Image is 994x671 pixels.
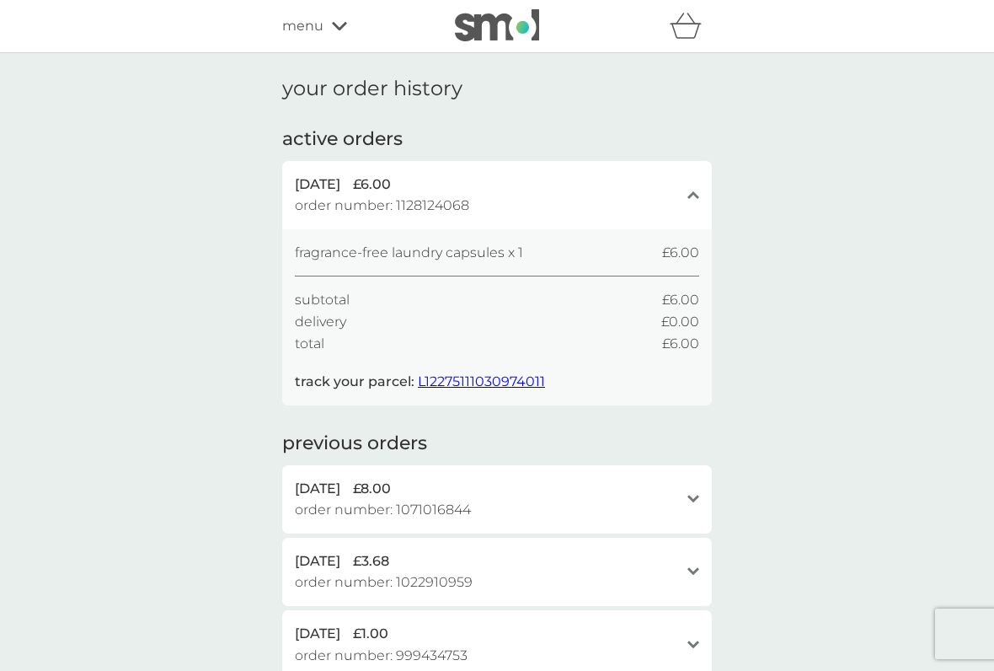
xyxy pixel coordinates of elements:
[353,550,389,572] span: £3.68
[295,195,469,217] span: order number: 1128124068
[282,126,403,153] h2: active orders
[295,478,340,500] span: [DATE]
[295,371,545,393] p: track your parcel:
[282,77,462,101] h1: your order history
[295,645,468,667] span: order number: 999434753
[662,333,699,355] span: £6.00
[418,373,545,389] a: L12275111030974011
[295,572,473,593] span: order number: 1022910959
[661,311,699,333] span: £0.00
[295,311,346,333] span: delivery
[295,333,324,355] span: total
[295,242,523,264] span: fragrance-free laundry capsules x 1
[295,289,350,311] span: subtotal
[353,174,391,196] span: £6.00
[662,289,699,311] span: £6.00
[295,499,471,521] span: order number: 1071016844
[295,623,340,645] span: [DATE]
[455,9,539,41] img: smol
[295,174,340,196] span: [DATE]
[282,431,427,457] h2: previous orders
[353,623,388,645] span: £1.00
[670,9,712,43] div: basket
[282,15,323,37] span: menu
[662,242,699,264] span: £6.00
[295,550,340,572] span: [DATE]
[353,478,391,500] span: £8.00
